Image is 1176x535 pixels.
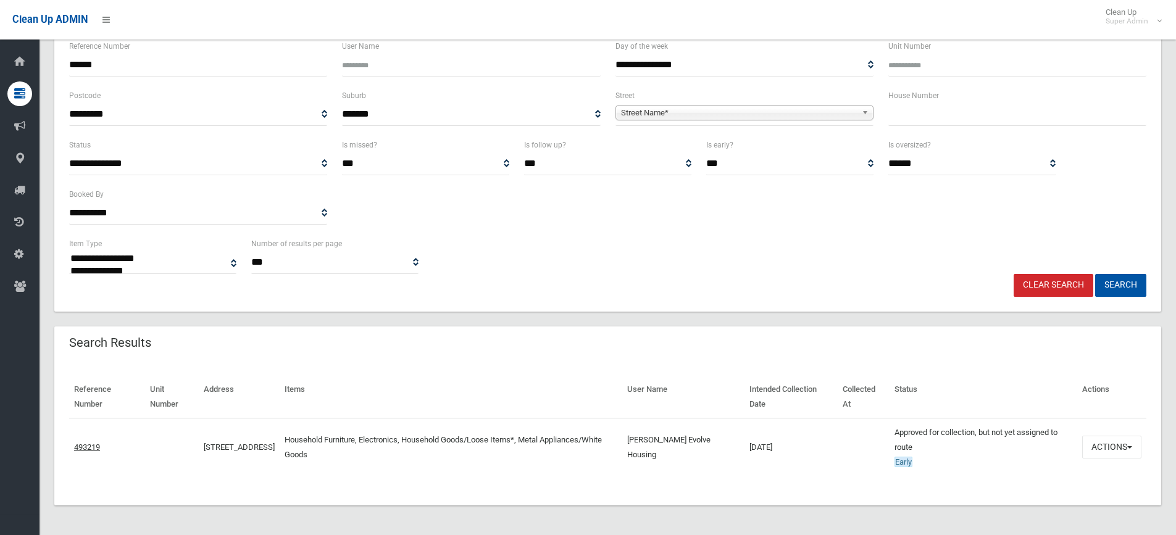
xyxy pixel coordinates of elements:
[74,442,100,452] a: 493219
[622,376,744,418] th: User Name
[622,418,744,476] td: [PERSON_NAME] Evolve Housing
[888,138,931,152] label: Is oversized?
[888,39,931,53] label: Unit Number
[145,376,199,418] th: Unit Number
[69,39,130,53] label: Reference Number
[199,376,280,418] th: Address
[615,39,668,53] label: Day of the week
[1099,7,1161,26] span: Clean Up
[888,89,939,102] label: House Number
[895,457,912,467] span: Early
[1082,436,1141,458] button: Actions
[1077,376,1146,418] th: Actions
[744,376,838,418] th: Intended Collection Date
[69,188,104,201] label: Booked By
[890,376,1077,418] th: Status
[69,237,102,251] label: Item Type
[280,418,622,476] td: Household Furniture, Electronics, Household Goods/Loose Items*, Metal Appliances/White Goods
[615,89,635,102] label: Street
[342,89,366,102] label: Suburb
[69,376,145,418] th: Reference Number
[251,237,342,251] label: Number of results per page
[744,418,838,476] td: [DATE]
[342,138,377,152] label: Is missed?
[1095,274,1146,297] button: Search
[621,106,857,120] span: Street Name*
[12,14,88,25] span: Clean Up ADMIN
[706,138,733,152] label: Is early?
[69,138,91,152] label: Status
[280,376,622,418] th: Items
[342,39,379,53] label: User Name
[54,331,166,355] header: Search Results
[524,138,566,152] label: Is follow up?
[1014,274,1093,297] a: Clear Search
[1106,17,1148,26] small: Super Admin
[69,89,101,102] label: Postcode
[838,376,890,418] th: Collected At
[204,442,275,452] a: [STREET_ADDRESS]
[890,418,1077,476] td: Approved for collection, but not yet assigned to route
